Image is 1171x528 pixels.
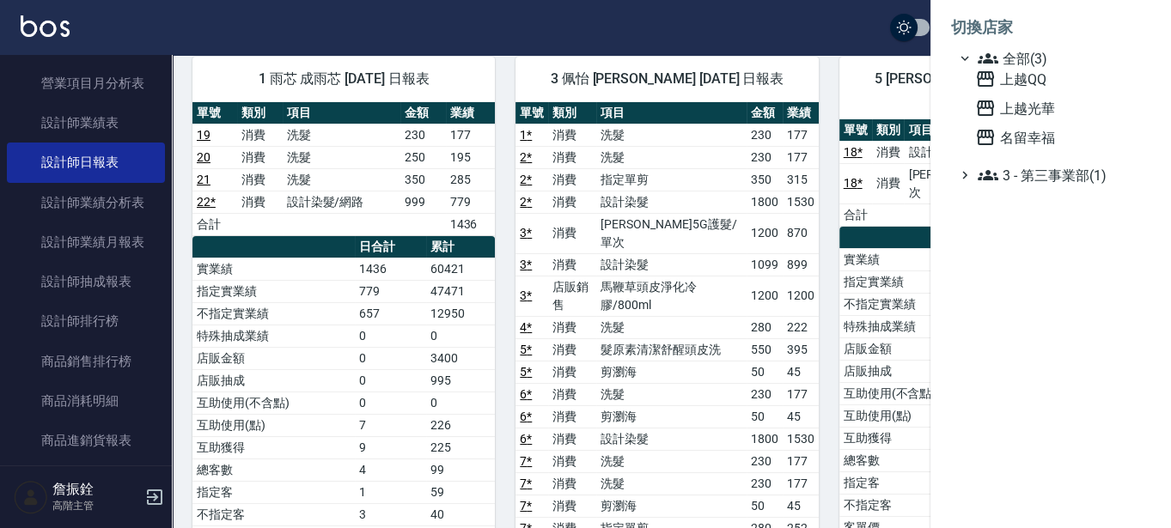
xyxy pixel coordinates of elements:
[951,7,1150,48] li: 切換店家
[975,98,1144,118] span: 上越光華
[975,69,1144,89] span: 上越QQ
[978,48,1144,69] span: 全部(3)
[978,165,1144,185] span: 3 - 第三事業部(1)
[975,127,1144,148] span: 名留幸福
